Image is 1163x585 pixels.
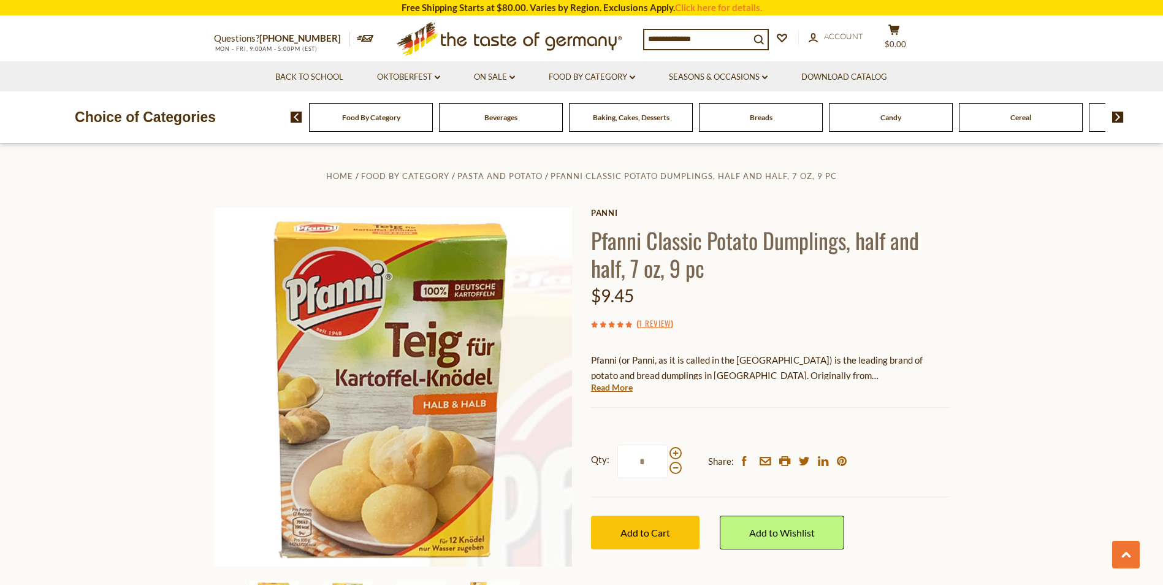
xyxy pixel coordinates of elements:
span: Account [824,31,863,41]
a: Baking, Cakes, Desserts [593,113,669,122]
button: $0.00 [876,24,913,55]
span: Share: [708,454,734,469]
a: Click here for details. [675,2,762,13]
a: Pfanni Classic Potato Dumplings, half and half, 7 oz, 9 pc [551,171,837,181]
span: Add to Cart [620,527,670,538]
span: $0.00 [885,39,906,49]
span: ( ) [636,317,673,329]
strong: Qty: [591,452,609,467]
a: Back to School [275,71,343,84]
a: [PHONE_NUMBER] [259,32,341,44]
a: Candy [880,113,901,122]
a: Oktoberfest [377,71,440,84]
a: Food By Category [549,71,635,84]
a: Pasta and Potato [457,171,543,181]
p: Pfanni (or Panni, as it is called in the [GEOGRAPHIC_DATA]) is the leading brand of potato and br... [591,353,950,383]
a: Home [326,171,353,181]
a: Read More [591,381,633,394]
p: Questions? [214,31,350,47]
a: Account [809,30,863,44]
a: Panni [591,208,950,218]
img: next arrow [1112,112,1124,123]
a: 1 Review [639,317,671,331]
a: Beverages [484,113,517,122]
a: On Sale [474,71,515,84]
a: Download Catalog [801,71,887,84]
a: Breads [750,113,772,122]
a: Cereal [1010,113,1031,122]
a: Add to Wishlist [720,516,844,549]
a: Seasons & Occasions [669,71,768,84]
button: Add to Cart [591,516,700,549]
h1: Pfanni Classic Potato Dumplings, half and half, 7 oz, 9 pc [591,226,950,281]
a: Food By Category [361,171,449,181]
img: previous arrow [291,112,302,123]
span: $9.45 [591,285,634,306]
span: MON - FRI, 9:00AM - 5:00PM (EST) [214,45,318,52]
input: Qty: [617,445,668,478]
img: Pfanni Classic Potato Dumplings, half and half, 7 oz, 9 pc [214,208,573,567]
a: Food By Category [342,113,400,122]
